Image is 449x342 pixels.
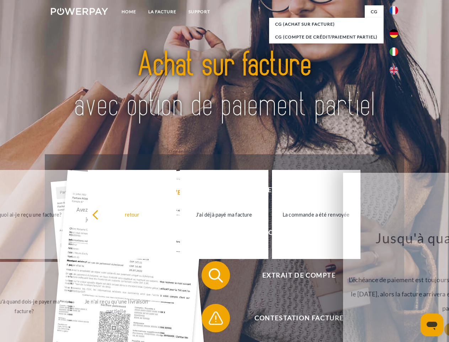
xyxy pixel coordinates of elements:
span: Contestation Facture [212,304,386,332]
img: qb_search.svg [207,266,225,284]
div: J'ai déjà payé ma facture [184,209,264,219]
span: Extrait de compte [212,261,386,290]
img: it [390,47,398,56]
img: title-powerpay_fr.svg [68,34,381,136]
button: Extrait de compte [202,261,386,290]
a: CG (achat sur facture) [269,18,384,31]
div: Avez-vous reçu mes paiements, ai-je encore un solde ouvert? [76,205,156,224]
img: logo-powerpay-white.svg [51,8,108,15]
button: Contestation Facture [202,304,386,332]
img: en [390,66,398,74]
iframe: Bouton de lancement de la fenêtre de messagerie [421,313,443,336]
a: Home [116,5,142,18]
a: Support [182,5,216,18]
div: Je n'ai reçu qu'une livraison partielle [76,297,156,316]
img: de [390,29,398,38]
img: qb_warning.svg [207,309,225,327]
a: LA FACTURE [142,5,182,18]
a: CG (Compte de crédit/paiement partiel) [269,31,384,43]
a: CG [365,5,384,18]
img: fr [390,6,398,15]
div: retour [92,209,172,219]
div: La commande a été renvoyée [276,209,356,219]
a: Avez-vous reçu mes paiements, ai-je encore un solde ouvert? [72,170,161,259]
